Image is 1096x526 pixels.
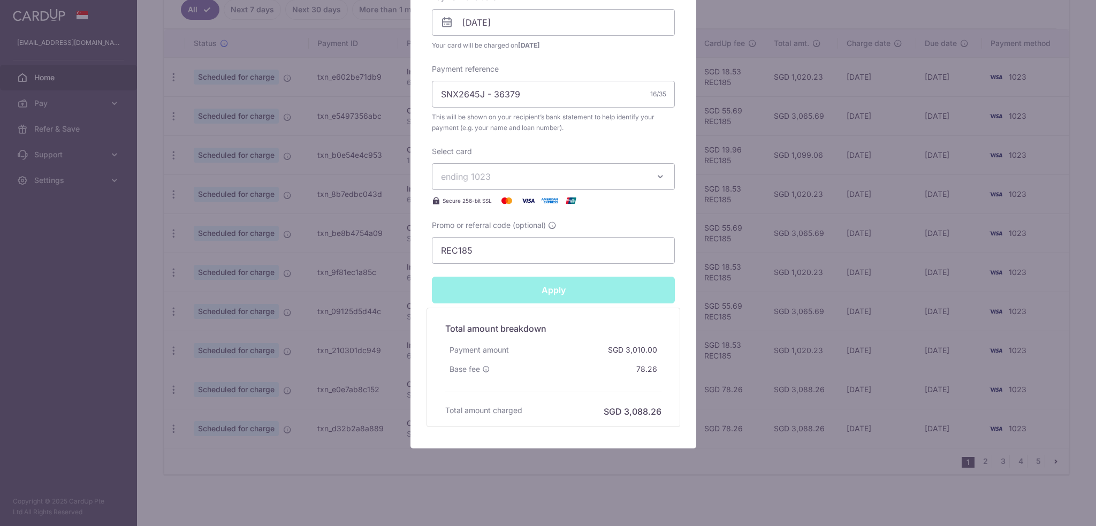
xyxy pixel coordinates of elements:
img: Visa [517,194,539,207]
span: Secure 256-bit SSL [443,196,492,205]
h6: SGD 3,088.26 [604,405,661,418]
button: ending 1023 [432,163,675,190]
div: Payment amount [445,340,513,360]
div: SGD 3,010.00 [604,340,661,360]
span: Promo or referral code (optional) [432,220,546,231]
label: Select card [432,146,472,157]
input: DD / MM / YYYY [432,9,675,36]
div: 78.26 [632,360,661,379]
div: 16/35 [650,89,666,100]
span: ending 1023 [441,171,491,182]
span: This will be shown on your recipient’s bank statement to help identify your payment (e.g. your na... [432,112,675,133]
span: Base fee [450,364,480,375]
h6: Total amount charged [445,405,522,416]
h5: Total amount breakdown [445,322,661,335]
label: Payment reference [432,64,499,74]
img: UnionPay [560,194,582,207]
span: [DATE] [518,41,540,49]
span: Your card will be charged on [432,40,675,51]
img: American Express [539,194,560,207]
img: Mastercard [496,194,517,207]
